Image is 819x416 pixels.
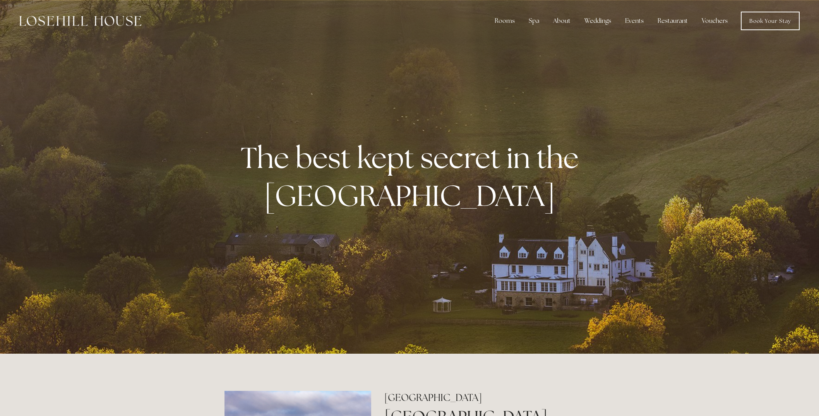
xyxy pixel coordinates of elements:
[651,13,694,29] div: Restaurant
[19,16,141,26] img: Losehill House
[741,12,800,30] a: Book Your Stay
[619,13,650,29] div: Events
[696,13,734,29] a: Vouchers
[578,13,617,29] div: Weddings
[523,13,545,29] div: Spa
[547,13,577,29] div: About
[488,13,521,29] div: Rooms
[241,139,585,214] strong: The best kept secret in the [GEOGRAPHIC_DATA]
[384,391,595,404] h2: [GEOGRAPHIC_DATA]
